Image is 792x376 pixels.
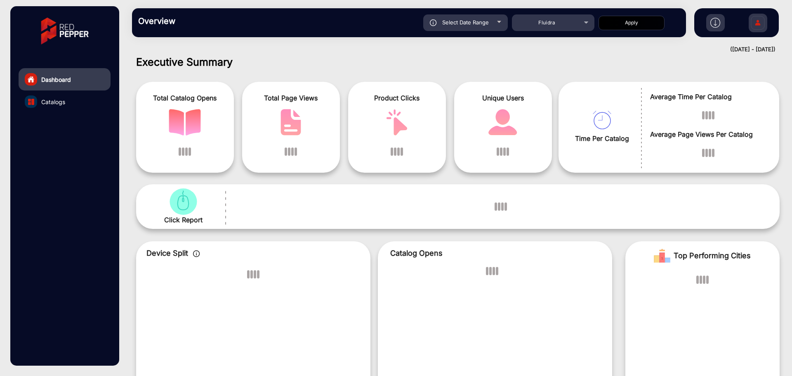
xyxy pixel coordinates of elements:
img: Sign%20Up.svg [749,10,766,38]
a: Dashboard [19,68,111,90]
img: icon [430,19,437,26]
img: icon [193,250,200,257]
span: Dashboard [41,75,71,84]
span: Product Clicks [354,93,440,103]
img: catalog [275,109,307,136]
a: Catalogs [19,90,111,113]
span: Top Performing Cities [674,247,751,264]
img: catalog [167,188,199,215]
img: vmg-logo [35,10,94,52]
span: Select Date Range [442,19,489,26]
span: Click Report [164,215,203,225]
h1: Executive Summary [136,56,780,68]
span: Unique Users [460,93,546,103]
div: ([DATE] - [DATE]) [124,45,775,54]
button: Apply [599,16,665,30]
img: catalog [487,109,519,136]
img: h2download.svg [710,18,720,28]
img: catalog [381,109,413,136]
img: catalog [169,109,201,136]
span: Total Catalog Opens [142,93,228,103]
span: Total Page Views [248,93,334,103]
span: Average Time Per Catalog [650,92,767,102]
span: Fluidra [538,19,556,26]
span: Average Page Views Per Catalog [650,129,767,139]
img: catalog [593,111,611,129]
span: Catalogs [41,98,65,106]
img: Rank image [654,247,670,264]
p: Catalog Opens [390,247,600,259]
img: home [27,76,35,83]
img: catalog [28,99,34,105]
h3: Overview [138,16,254,26]
span: Device Split [146,249,188,257]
